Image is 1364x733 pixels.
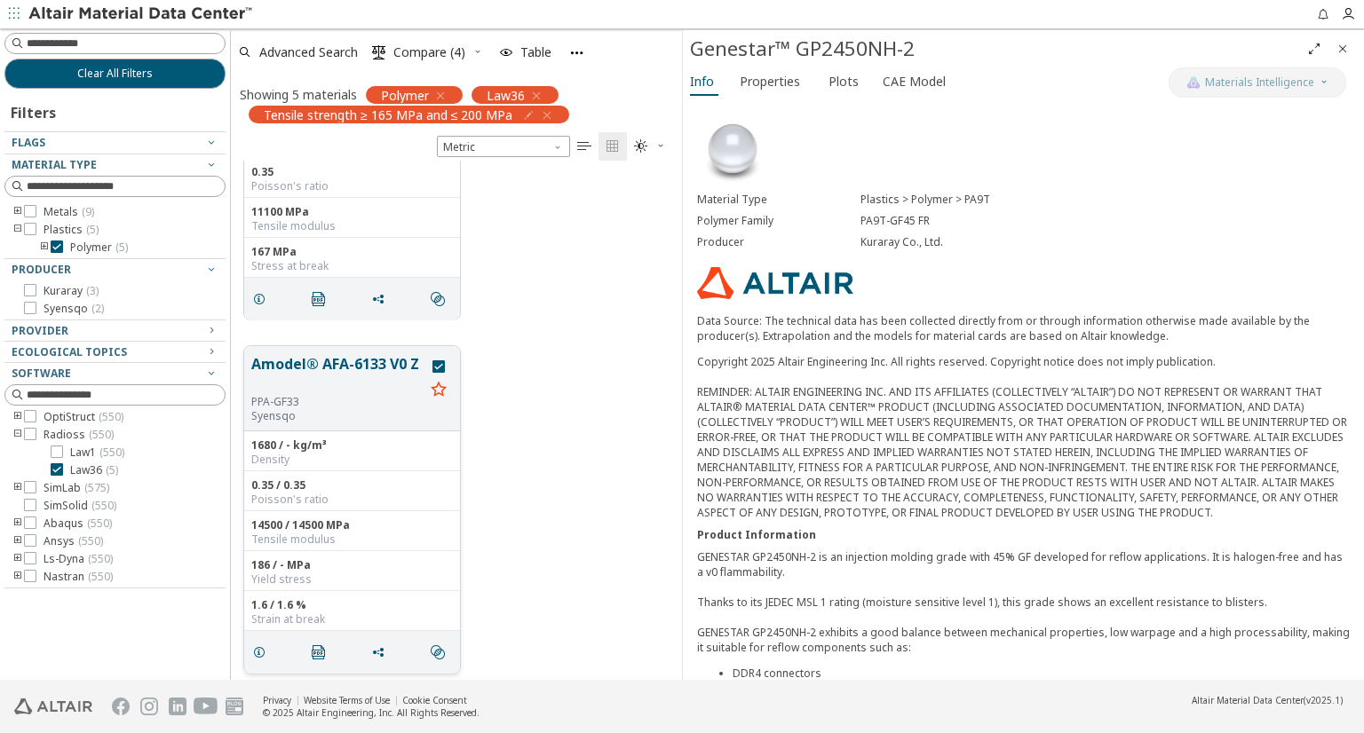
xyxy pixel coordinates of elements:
div: 1.6 / 1.6 % [251,598,453,612]
span: ( 5 ) [115,240,128,255]
span: ( 575 ) [84,480,109,495]
span: OptiStruct [44,410,123,424]
span: Advanced Search [259,46,358,59]
span: CAE Model [883,67,946,96]
span: Ls-Dyna [44,552,113,566]
div: Tensile modulus [251,532,453,547]
button: Tile View [599,132,627,161]
i: toogle group [12,481,24,495]
span: Polymer [70,240,128,255]
button: Details [244,634,282,670]
span: Material Type [12,157,97,172]
i:  [634,139,648,154]
i: toogle group [12,552,24,566]
span: Flags [12,135,45,150]
img: Altair Material Data Center [28,5,255,23]
i: toogle group [12,223,24,237]
span: Clear All Filters [77,67,153,81]
div: Material Type [697,193,860,207]
span: Law1 [70,445,124,460]
div: 14500 / 14500 MPa [251,518,453,532]
i: toogle group [12,410,24,424]
button: Table View [570,132,599,161]
span: Producer [12,262,71,277]
span: Tensile strength ≥ 165 MPa and ≤ 200 MPa [264,106,512,122]
div: Unit System [437,136,570,157]
i: toogle group [12,534,24,548]
div: PPA-GF33 [251,395,424,409]
span: Syensqo [44,302,104,316]
i:  [312,645,326,659]
span: ( 9 ) [82,204,94,219]
span: ( 550 ) [99,445,124,460]
span: Provider [12,323,68,338]
i:  [431,645,445,659]
button: Material Type [4,154,226,176]
img: Material Type Image [697,114,768,185]
img: Altair Engineering [14,698,92,714]
span: Polymer [381,87,429,103]
button: Producer [4,259,226,280]
button: PDF Download [304,634,341,670]
div: Filters [4,89,65,131]
div: (v2025.1) [1192,694,1343,706]
div: GENESTAR GP2450NH-2 is an injection molding grade with 45% GF developed for reflow applications. ... [697,549,1350,711]
p: Data Source: The technical data has been collected directly from or through information otherwise... [697,313,1350,343]
button: Close [1328,35,1357,63]
span: Properties [740,67,800,96]
span: Metric [437,136,570,157]
div: Genestar™ GP2450NH-2 [690,35,1300,63]
span: SimLab [44,481,109,495]
i:  [372,45,386,59]
button: Share [363,281,400,317]
div: 11100 MPa [251,205,453,219]
span: ( 2 ) [91,301,104,316]
button: PDF Download [304,281,341,317]
i: toogle group [12,570,24,584]
button: Similar search [423,281,460,317]
button: Share [363,634,400,670]
a: Website Terms of Use [304,694,390,706]
img: Logo - Provider [697,267,853,299]
span: ( 550 ) [89,427,114,442]
div: Tensile modulus [251,219,453,233]
span: Law36 [70,463,118,477]
span: Plots [829,67,859,96]
span: ( 550 ) [87,516,112,531]
span: Table [520,46,551,59]
button: Ecological Topics [4,342,226,363]
span: Software [12,366,71,381]
button: Software [4,363,226,384]
span: Nastran [44,570,113,584]
div: grid [231,161,682,680]
span: SimSolid [44,499,116,513]
div: Kuraray Co., Ltd. [860,235,1350,249]
i: toogle group [38,240,51,255]
div: PA9T-GF45 FR [860,214,1350,228]
span: ( 5 ) [86,222,99,237]
span: Plastics [44,223,99,237]
div: Product Information [697,527,1350,542]
button: Details [244,281,282,317]
span: Law36 [487,87,525,103]
button: Provider [4,320,226,342]
div: © 2025 Altair Engineering, Inc. All Rights Reserved. [263,706,480,719]
i:  [606,139,620,154]
div: 0.35 [251,165,453,179]
span: ( 550 ) [78,533,103,548]
span: Materials Intelligence [1205,75,1314,90]
div: Yield stress [251,572,453,587]
button: Flags [4,132,226,154]
span: Ecological Topics [12,344,127,359]
button: Similar search [423,634,460,670]
i:  [577,139,591,154]
span: Compare (4) [393,46,465,59]
div: Strain at break [251,612,453,627]
span: Abaqus [44,516,112,531]
span: Metals [44,205,94,219]
button: Clear All Filters [4,59,226,89]
div: 167 MPa [251,245,453,259]
div: 0.35 / 0.35 [251,478,453,493]
i: toogle group [12,428,24,442]
button: Theme [627,132,673,161]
